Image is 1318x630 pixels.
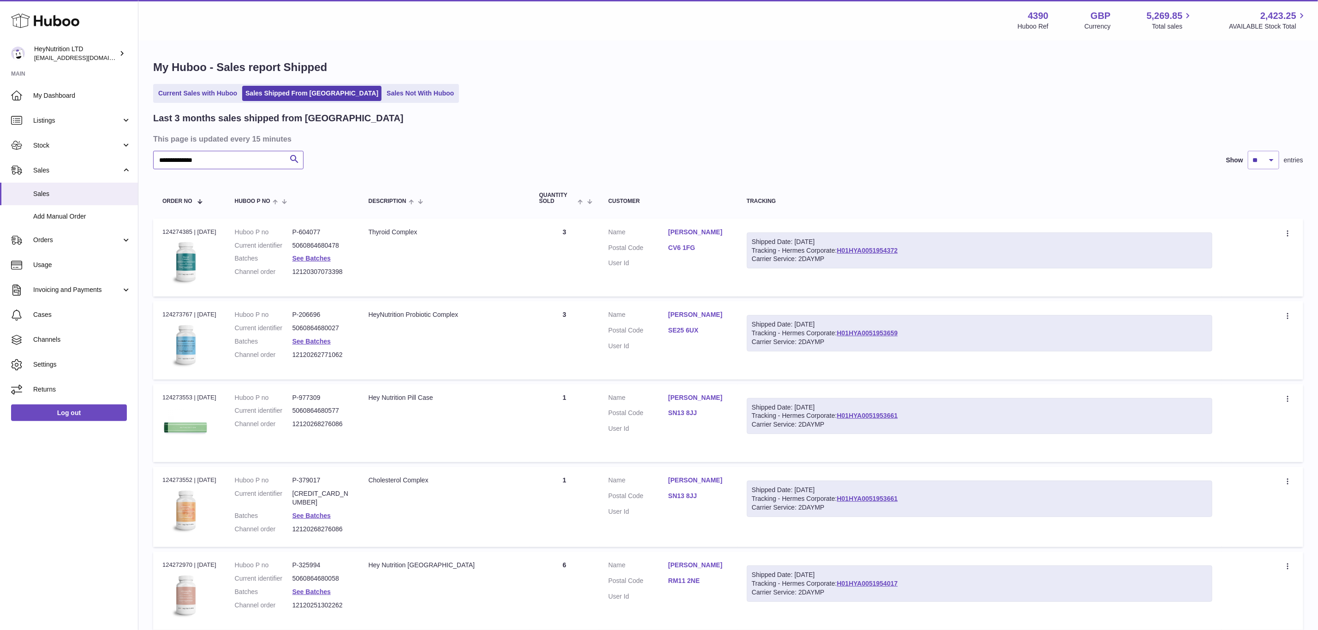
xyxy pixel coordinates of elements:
[33,212,131,221] span: Add Manual Order
[1018,22,1049,31] div: Huboo Ref
[235,241,292,250] dt: Current identifier
[530,301,599,379] td: 3
[11,47,25,60] img: info@heynutrition.com
[1085,22,1111,31] div: Currency
[837,495,898,502] a: H01HYA0051953661
[668,561,728,570] a: [PERSON_NAME]
[608,259,668,267] dt: User Id
[752,320,1207,329] div: Shipped Date: [DATE]
[33,236,121,244] span: Orders
[752,486,1207,494] div: Shipped Date: [DATE]
[235,351,292,359] dt: Channel order
[292,255,331,262] a: See Batches
[668,476,728,485] a: [PERSON_NAME]
[608,424,668,433] dt: User Id
[33,335,131,344] span: Channels
[235,476,292,485] dt: Huboo P no
[292,310,350,319] dd: P-206696
[155,86,240,101] a: Current Sales with Huboo
[235,393,292,402] dt: Huboo P no
[162,198,192,204] span: Order No
[162,310,216,319] div: 124273767 | [DATE]
[33,190,131,198] span: Sales
[369,561,521,570] div: Hey Nutrition [GEOGRAPHIC_DATA]
[369,198,406,204] span: Description
[33,116,121,125] span: Listings
[608,476,668,487] dt: Name
[292,601,350,610] dd: 12120251302262
[752,503,1207,512] div: Carrier Service: 2DAYMP
[668,393,728,402] a: [PERSON_NAME]
[1152,22,1193,31] span: Total sales
[235,310,292,319] dt: Huboo P no
[34,54,136,61] span: [EMAIL_ADDRESS][DOMAIN_NAME]
[292,324,350,333] dd: 5060864680027
[162,561,216,569] div: 124272970 | [DATE]
[33,141,121,150] span: Stock
[162,322,209,368] img: 43901725567703.jpeg
[235,267,292,276] dt: Channel order
[1284,156,1303,165] span: entries
[292,241,350,250] dd: 5060864680478
[668,326,728,335] a: SE25 6UX
[235,337,292,346] dt: Batches
[383,86,457,101] a: Sales Not With Huboo
[1260,10,1296,22] span: 2,423.25
[747,398,1212,434] div: Tracking - Hermes Corporate:
[608,310,668,321] dt: Name
[369,476,521,485] div: Cholesterol Complex
[369,393,521,402] div: Hey Nutrition Pill Case
[668,409,728,417] a: SN13 8JJ
[752,571,1207,579] div: Shipped Date: [DATE]
[235,588,292,596] dt: Batches
[668,310,728,319] a: [PERSON_NAME]
[235,198,270,204] span: Huboo P no
[747,198,1212,204] div: Tracking
[235,574,292,583] dt: Current identifier
[752,338,1207,346] div: Carrier Service: 2DAYMP
[11,404,127,421] a: Log out
[1229,22,1307,31] span: AVAILABLE Stock Total
[162,393,216,402] div: 124273553 | [DATE]
[153,134,1301,144] h3: This page is updated every 15 minutes
[608,326,668,337] dt: Postal Code
[837,412,898,419] a: H01HYA0051953661
[292,338,331,345] a: See Batches
[747,232,1212,269] div: Tracking - Hermes Corporate:
[539,192,576,204] span: Quantity Sold
[1147,10,1183,22] span: 5,269.85
[292,351,350,359] dd: 12120262771062
[752,403,1207,412] div: Shipped Date: [DATE]
[162,239,209,285] img: 43901725565983.jpg
[162,404,209,451] img: 43901725565308.jpg
[752,420,1207,429] div: Carrier Service: 2DAYMP
[608,409,668,420] dt: Postal Code
[668,244,728,252] a: CV6 1FG
[608,492,668,503] dt: Postal Code
[608,577,668,588] dt: Postal Code
[235,254,292,263] dt: Batches
[608,244,668,255] dt: Postal Code
[1229,10,1307,31] a: 2,423.25 AVAILABLE Stock Total
[162,476,216,484] div: 124273552 | [DATE]
[292,476,350,485] dd: P-379017
[530,384,599,462] td: 1
[162,487,209,534] img: 43901725566350.jpg
[292,512,331,519] a: See Batches
[153,60,1303,75] h1: My Huboo - Sales report Shipped
[235,601,292,610] dt: Channel order
[162,228,216,236] div: 124274385 | [DATE]
[668,492,728,500] a: SN13 8JJ
[1091,10,1110,22] strong: GBP
[33,385,131,394] span: Returns
[33,91,131,100] span: My Dashboard
[837,580,898,587] a: H01HYA0051954017
[369,310,521,319] div: HeyNutrition Probiotic Complex
[153,112,404,125] h2: Last 3 months sales shipped from [GEOGRAPHIC_DATA]
[608,342,668,351] dt: User Id
[837,329,898,337] a: H01HYA0051953659
[235,420,292,428] dt: Channel order
[752,255,1207,263] div: Carrier Service: 2DAYMP
[608,198,728,204] div: Customer
[752,588,1207,597] div: Carrier Service: 2DAYMP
